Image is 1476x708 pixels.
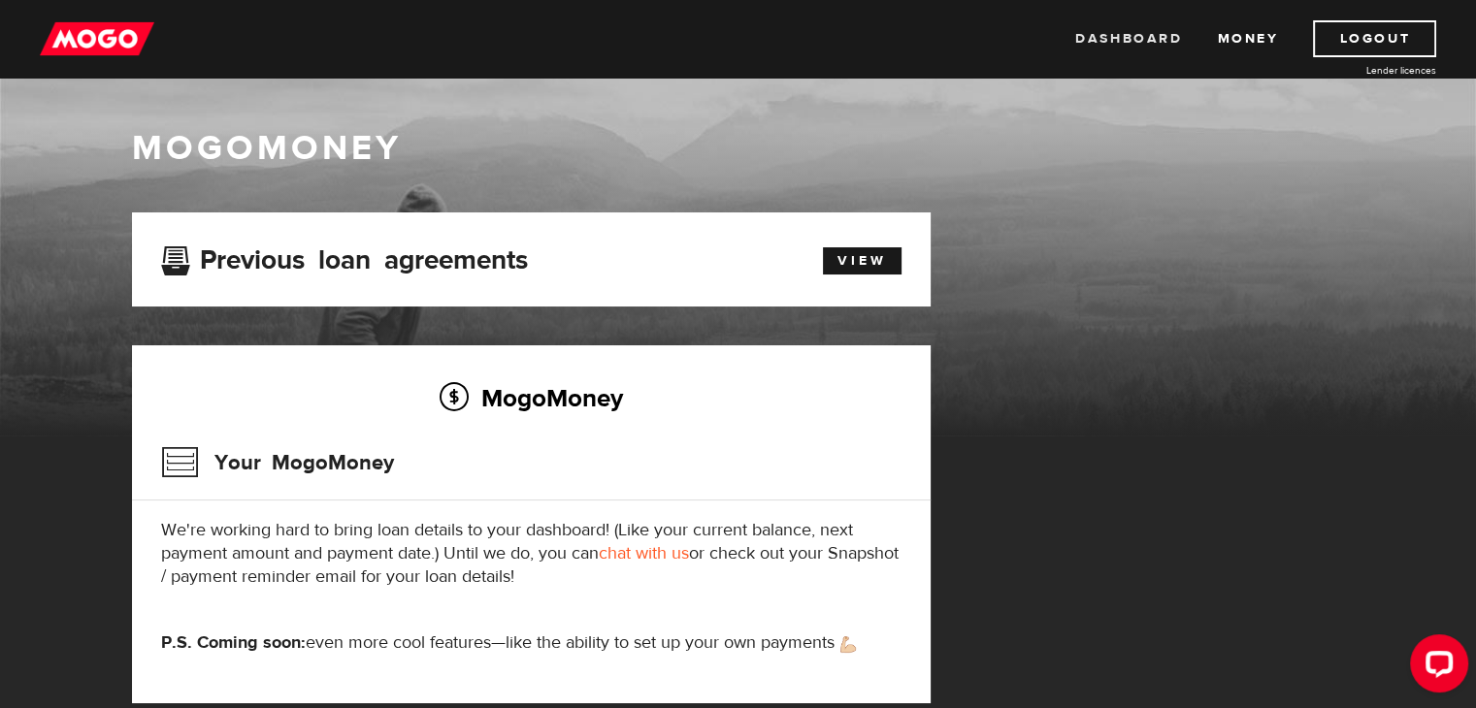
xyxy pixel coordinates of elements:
h3: Previous loan agreements [161,244,528,270]
strong: P.S. Coming soon: [161,631,306,654]
img: mogo_logo-11ee424be714fa7cbb0f0f49df9e16ec.png [40,20,154,57]
h3: Your MogoMoney [161,437,394,488]
a: Logout [1313,20,1436,57]
h1: MogoMoney [132,128,1345,169]
p: We're working hard to bring loan details to your dashboard! (Like your current balance, next paym... [161,519,902,589]
a: chat with us [599,542,689,564]
h2: MogoMoney [161,377,902,418]
a: Dashboard [1075,20,1182,57]
img: strong arm emoji [840,636,856,653]
a: Lender licences [1291,63,1436,78]
iframe: LiveChat chat widget [1394,627,1476,708]
a: View [823,247,902,274]
p: even more cool features—like the ability to set up your own payments [161,631,902,655]
a: Money [1217,20,1278,57]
